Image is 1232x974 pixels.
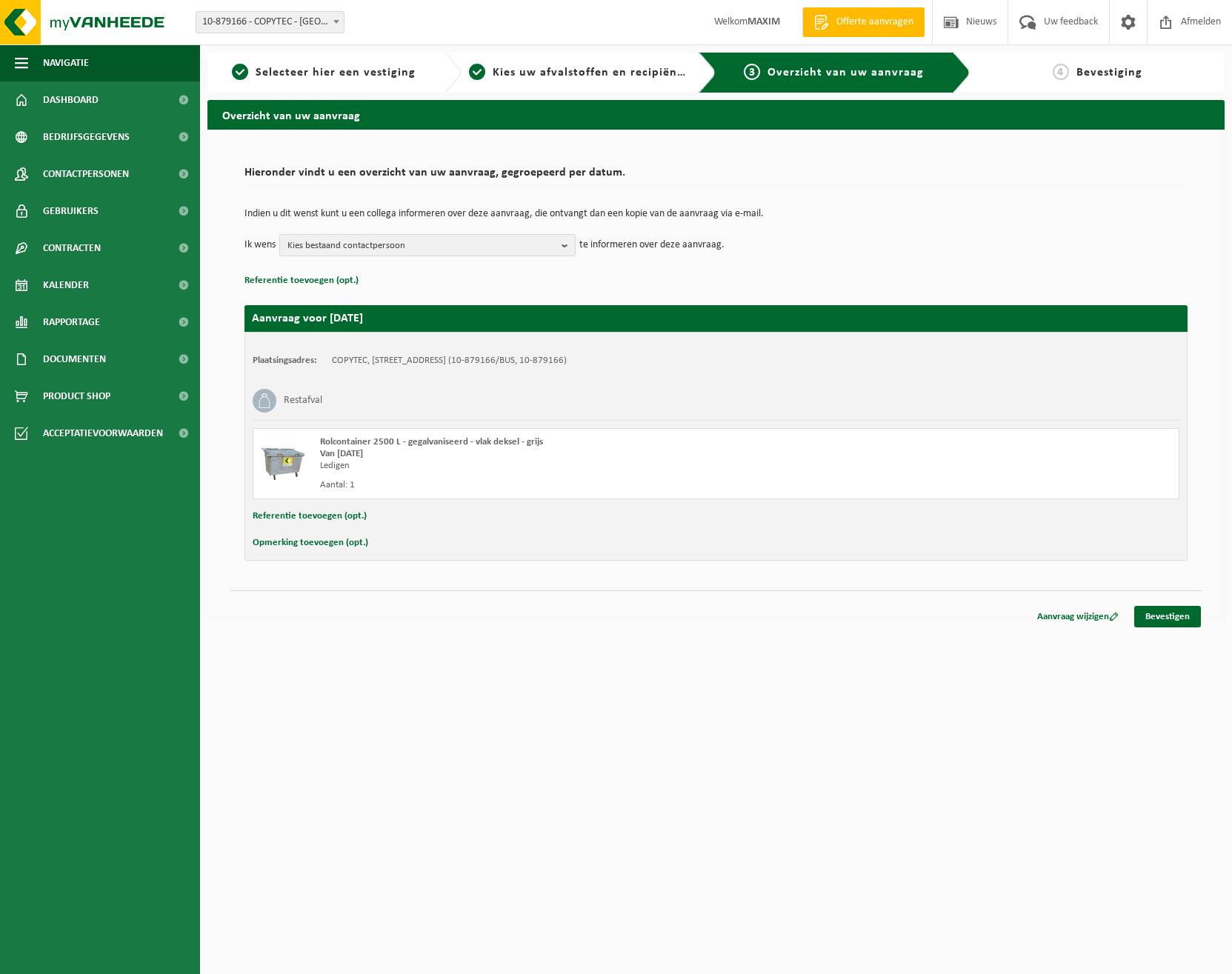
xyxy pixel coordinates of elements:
[320,479,776,491] div: Aantal: 1
[279,234,576,256] button: Kies bestaand contactpersoon
[747,16,780,27] strong: MAXIM
[244,234,276,256] p: Ik wens
[43,81,99,119] span: Dashboard
[43,119,130,156] span: Bedrijfsgegevens
[43,378,110,415] span: Product Shop
[320,437,543,447] span: Rolcontainer 2500 L - gegalvaniseerd - vlak deksel - grijs
[1026,606,1130,627] a: Aanvraag wijzigen
[253,356,317,365] strong: Plaatsingsadres:
[744,64,760,80] span: 3
[244,209,1188,219] p: Indien u dit wenst kunt u een collega informeren over deze aanvraag, die ontvangt dan een kopie v...
[284,389,322,413] h3: Restafval
[287,235,556,257] span: Kies bestaand contactpersoon
[469,64,686,81] a: 2Kies uw afvalstoffen en recipiënten
[43,304,100,341] span: Rapportage
[215,64,432,81] a: 1Selecteer hier een vestiging
[253,533,368,553] button: Opmerking toevoegen (opt.)
[196,12,344,33] span: 10-879166 - COPYTEC - ASSE
[252,313,363,324] strong: Aanvraag voor [DATE]
[196,11,344,33] span: 10-879166 - COPYTEC - ASSE
[253,507,367,526] button: Referentie toevoegen (opt.)
[1134,606,1201,627] a: Bevestigen
[261,436,305,481] img: WB-2500-GAL-GY-01.png
[244,167,1188,187] h2: Hieronder vindt u een overzicht van uw aanvraag, gegroepeerd per datum.
[1076,67,1142,79] span: Bevestiging
[43,415,163,452] span: Acceptatievoorwaarden
[43,267,89,304] span: Kalender
[232,64,248,80] span: 1
[43,341,106,378] span: Documenten
[802,7,925,37] a: Offerte aanvragen
[320,460,776,472] div: Ledigen
[244,271,359,290] button: Referentie toevoegen (opt.)
[1053,64,1069,80] span: 4
[256,67,416,79] span: Selecteer hier een vestiging
[833,15,917,30] span: Offerte aanvragen
[332,355,567,367] td: COPYTEC, [STREET_ADDRESS] (10-879166/BUS, 10-879166)
[43,193,99,230] span: Gebruikers
[320,449,363,458] strong: Van [DATE]
[469,64,485,80] span: 2
[579,234,725,256] p: te informeren over deze aanvraag.
[493,67,696,79] span: Kies uw afvalstoffen en recipiënten
[43,230,101,267] span: Contracten
[43,44,89,81] span: Navigatie
[43,156,129,193] span: Contactpersonen
[207,100,1225,129] h2: Overzicht van uw aanvraag
[767,67,924,79] span: Overzicht van uw aanvraag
